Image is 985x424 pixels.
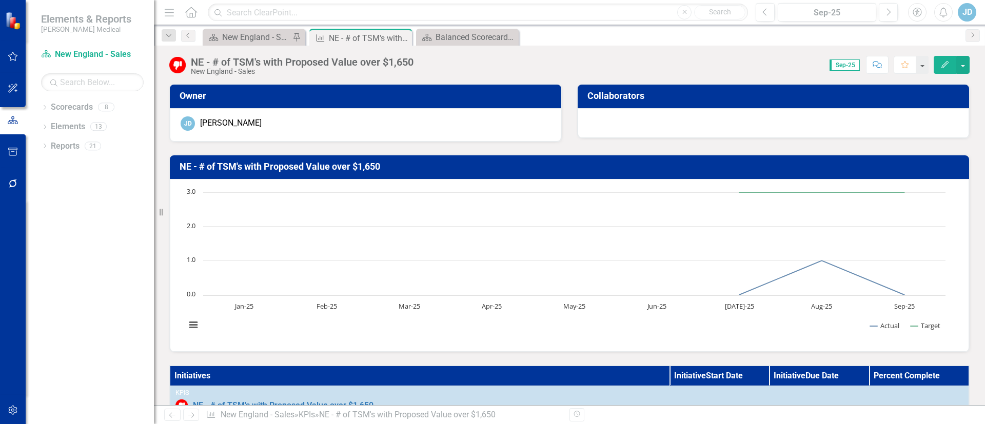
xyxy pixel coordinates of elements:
[646,301,666,311] text: Jun-25
[41,49,144,60] a: New England - Sales
[299,410,315,419] a: KPIs
[5,11,23,29] img: ClearPoint Strategy
[870,321,899,330] button: Show Actual
[244,190,906,194] g: Target, line 2 of 2 with 9 data points.
[191,68,413,75] div: New England - Sales
[169,57,186,73] img: Below Target
[317,301,337,311] text: Feb-25
[180,161,963,172] h3: NE - # of TSM's with Proposed Value over $1,650
[206,409,562,421] div: » »
[911,321,941,330] button: Show Target
[187,255,195,264] text: 1.0
[175,399,188,412] img: Below Target
[208,4,748,22] input: Search ClearPoint...
[419,31,516,44] a: Balanced Scorecard Welcome Page
[175,389,963,396] div: KPIs
[51,121,85,133] a: Elements
[41,25,131,33] small: [PERSON_NAME] Medical
[563,301,585,311] text: May-25
[41,13,131,25] span: Elements & Reports
[694,5,745,19] button: Search
[587,91,963,101] h3: Collaborators
[51,102,93,113] a: Scorecards
[830,59,860,71] span: Sep-25
[181,187,951,341] svg: Interactive chart
[187,187,195,196] text: 3.0
[181,116,195,131] div: JD
[41,73,144,91] input: Search Below...
[90,123,107,131] div: 13
[186,318,201,332] button: View chart menu, Chart
[180,91,555,101] h3: Owner
[894,301,915,311] text: Sep-25
[51,140,80,152] a: Reports
[205,31,290,44] a: New England - Sales - Overview Dashboard
[778,3,876,22] button: Sep-25
[187,221,195,230] text: 2.0
[98,103,114,112] div: 8
[181,187,958,341] div: Chart. Highcharts interactive chart.
[85,142,101,150] div: 21
[187,289,195,298] text: 0.0
[200,117,262,129] div: [PERSON_NAME]
[811,301,832,311] text: Aug-25
[482,301,502,311] text: Apr-25
[319,410,496,419] div: NE - # of TSM's with Proposed Value over $1,650
[170,386,969,415] td: Double-Click to Edit Right Click for Context Menu
[436,31,516,44] div: Balanced Scorecard Welcome Page
[221,410,294,419] a: New England - Sales
[234,301,253,311] text: Jan-25
[399,301,420,311] text: Mar-25
[781,7,873,19] div: Sep-25
[193,401,963,410] a: NE - # of TSM's with Proposed Value over $1,650
[709,8,731,16] span: Search
[329,32,409,45] div: NE - # of TSM's with Proposed Value over $1,650
[191,56,413,68] div: NE - # of TSM's with Proposed Value over $1,650
[958,3,976,22] button: JD
[725,301,754,311] text: [DATE]-25
[222,31,290,44] div: New England - Sales - Overview Dashboard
